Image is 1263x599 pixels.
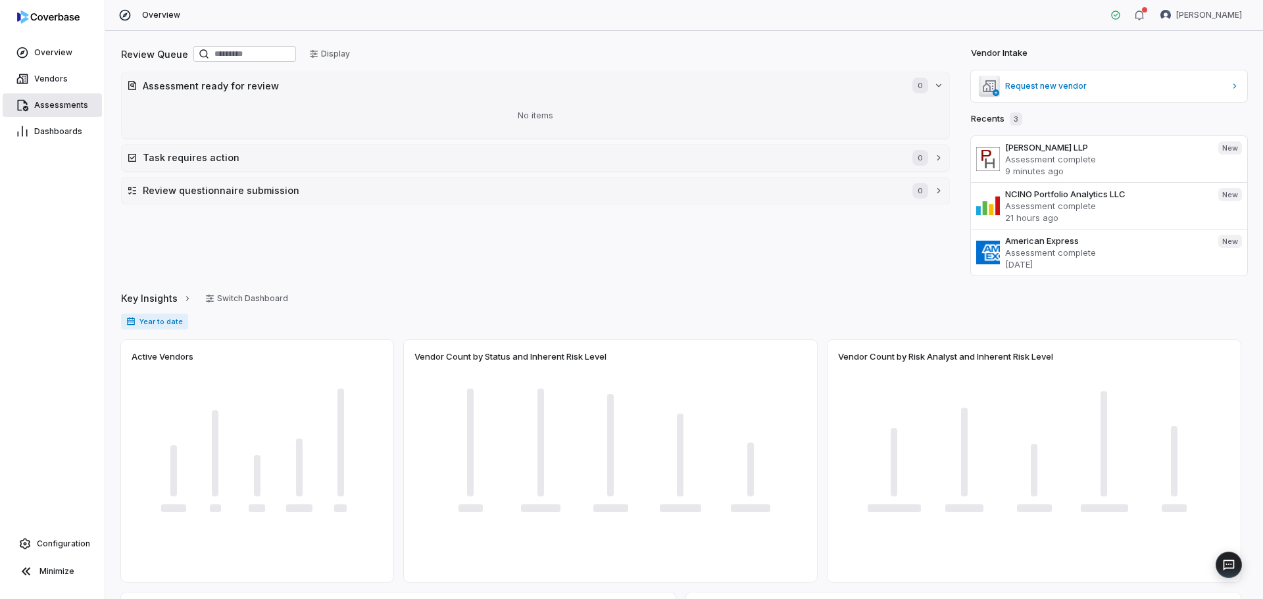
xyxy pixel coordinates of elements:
[1218,141,1242,155] span: New
[1005,165,1208,177] p: 9 minutes ago
[971,70,1247,102] a: Request new vendor
[971,136,1247,182] a: [PERSON_NAME] LLPAssessment complete9 minutes agoNew
[971,47,1028,60] h2: Vendor Intake
[912,150,928,166] span: 0
[143,151,899,164] h2: Task requires action
[1005,235,1208,247] h3: American Express
[912,78,928,93] span: 0
[142,10,180,20] span: Overview
[1218,188,1242,201] span: New
[197,289,296,308] button: Switch Dashboard
[3,67,102,91] a: Vendors
[121,291,178,305] span: Key Insights
[1005,188,1208,200] h3: NCINO Portfolio Analytics LLC
[1160,10,1171,20] img: Jason Boland avatar
[5,532,99,556] a: Configuration
[143,183,899,197] h2: Review questionnaire submission
[1005,141,1208,153] h3: [PERSON_NAME] LLP
[1010,112,1022,126] span: 3
[121,285,192,312] a: Key Insights
[1005,258,1208,270] p: [DATE]
[1005,81,1225,91] span: Request new vendor
[1005,153,1208,165] p: Assessment complete
[414,350,607,362] span: Vendor Count by Status and Inherent Risk Level
[34,126,82,137] span: Dashboards
[127,99,944,133] div: No items
[1005,247,1208,258] p: Assessment complete
[971,182,1247,229] a: NCINO Portfolio Analytics LLCAssessment complete21 hours agoNew
[1152,5,1250,25] button: Jason Boland avatar[PERSON_NAME]
[132,350,193,362] span: Active Vendors
[37,539,90,549] span: Configuration
[3,93,102,117] a: Assessments
[143,79,899,93] h2: Assessment ready for review
[39,566,74,577] span: Minimize
[122,72,949,99] button: Assessment ready for review0
[122,178,949,204] button: Review questionnaire submission0
[34,47,72,58] span: Overview
[121,314,188,329] span: Year to date
[301,44,358,64] button: Display
[34,74,68,84] span: Vendors
[126,317,136,326] svg: Date range for report
[122,145,949,171] button: Task requires action0
[971,112,1022,126] h2: Recents
[121,47,188,61] h2: Review Queue
[1218,235,1242,248] span: New
[5,558,99,585] button: Minimize
[838,350,1053,362] span: Vendor Count by Risk Analyst and Inherent Risk Level
[1005,212,1208,224] p: 21 hours ago
[971,229,1247,276] a: American ExpressAssessment complete[DATE]New
[912,183,928,199] span: 0
[3,41,102,64] a: Overview
[117,285,196,312] button: Key Insights
[17,11,80,24] img: logo-D7KZi-bG.svg
[1005,200,1208,212] p: Assessment complete
[1176,10,1242,20] span: [PERSON_NAME]
[3,120,102,143] a: Dashboards
[34,100,88,110] span: Assessments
